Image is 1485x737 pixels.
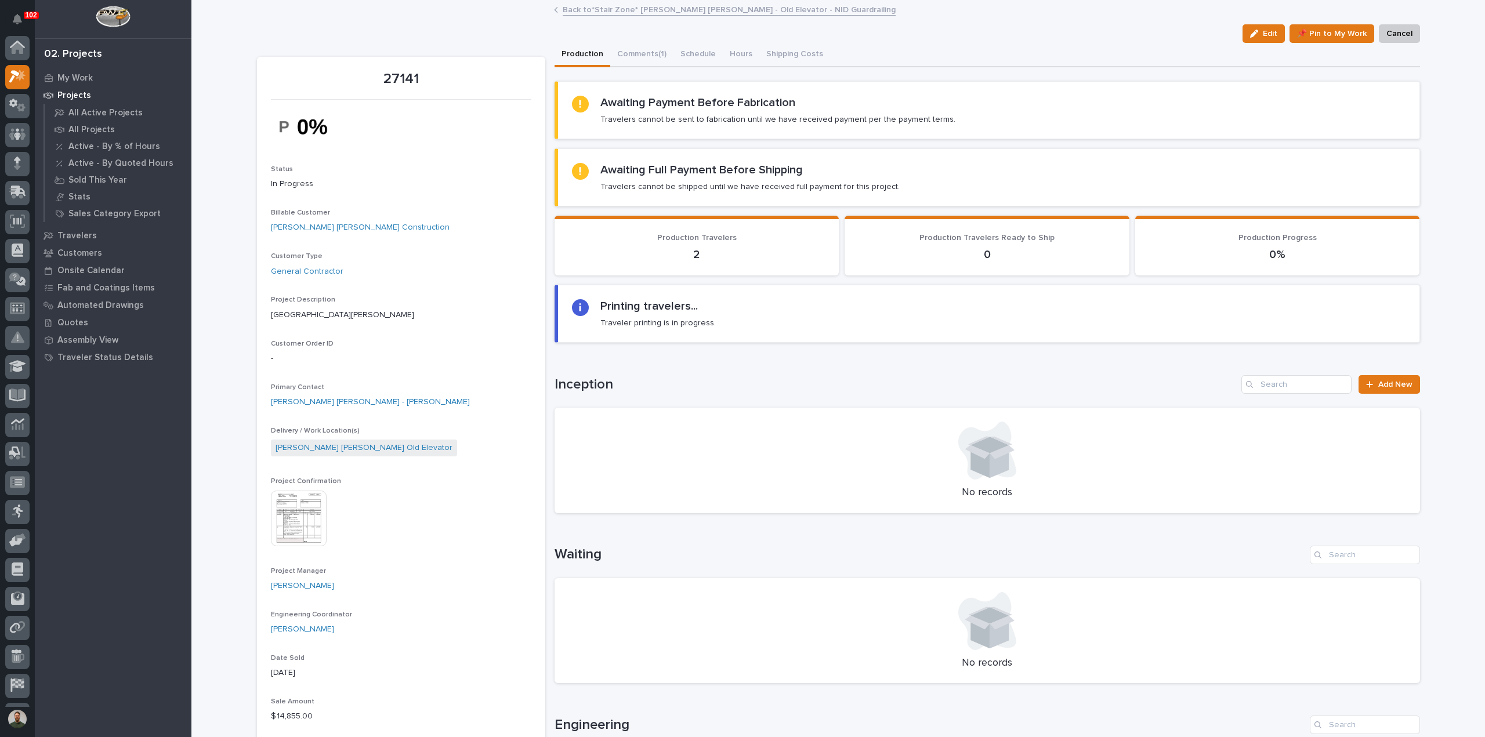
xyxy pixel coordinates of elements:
[57,248,102,259] p: Customers
[1297,27,1367,41] span: 📌 Pin to My Work
[271,427,360,434] span: Delivery / Work Location(s)
[271,667,531,679] p: [DATE]
[555,546,1305,563] h1: Waiting
[45,121,191,137] a: All Projects
[1290,24,1374,43] button: 📌 Pin to My Work
[1310,546,1420,564] input: Search
[276,442,452,454] a: [PERSON_NAME] [PERSON_NAME] Old Elevator
[657,234,737,242] span: Production Travelers
[5,707,30,731] button: users-avatar
[271,698,314,705] span: Sale Amount
[68,209,161,219] p: Sales Category Export
[600,163,803,177] h2: Awaiting Full Payment Before Shipping
[1238,234,1317,242] span: Production Progress
[57,353,153,363] p: Traveler Status Details
[68,158,173,169] p: Active - By Quoted Hours
[45,138,191,154] a: Active - By % of Hours
[26,11,37,19] p: 102
[57,90,91,101] p: Projects
[555,376,1237,393] h1: Inception
[57,335,118,346] p: Assembly View
[57,300,144,311] p: Automated Drawings
[45,188,191,205] a: Stats
[57,231,97,241] p: Travelers
[57,318,88,328] p: Quotes
[1379,24,1420,43] button: Cancel
[45,155,191,171] a: Active - By Quoted Hours
[68,141,160,152] p: Active - By % of Hours
[1149,248,1406,262] p: 0%
[271,655,305,662] span: Date Sold
[919,234,1055,242] span: Production Travelers Ready to Ship
[271,209,330,216] span: Billable Customer
[271,266,343,278] a: General Contractor
[673,43,723,67] button: Schedule
[271,309,531,321] p: [GEOGRAPHIC_DATA][PERSON_NAME]
[57,283,155,293] p: Fab and Coatings Items
[35,262,191,279] a: Onsite Calendar
[271,710,531,723] p: $ 14,855.00
[271,71,531,88] p: 27141
[35,314,191,331] a: Quotes
[35,69,191,86] a: My Work
[68,175,127,186] p: Sold This Year
[68,108,143,118] p: All Active Projects
[271,178,531,190] p: In Progress
[568,487,1406,499] p: No records
[555,43,610,67] button: Production
[271,623,334,636] a: [PERSON_NAME]
[859,248,1115,262] p: 0
[600,114,955,125] p: Travelers cannot be sent to fabrication until we have received payment per the payment terms.
[35,86,191,104] a: Projects
[35,331,191,348] a: Assembly View
[271,166,293,173] span: Status
[1386,27,1412,41] span: Cancel
[271,253,323,260] span: Customer Type
[271,384,324,391] span: Primary Contact
[600,181,900,192] p: Travelers cannot be shipped until we have received full payment for this project.
[271,107,358,147] img: Lz-zq8GIDSHbbEVHLbDq9EVGphbyJG6yI4fkCAAvASs
[723,43,759,67] button: Hours
[271,478,341,485] span: Project Confirmation
[35,244,191,262] a: Customers
[5,7,30,31] button: Notifications
[15,14,30,32] div: Notifications102
[271,580,334,592] a: [PERSON_NAME]
[1378,380,1412,389] span: Add New
[35,279,191,296] a: Fab and Coatings Items
[1241,375,1352,394] input: Search
[45,205,191,222] a: Sales Category Export
[555,717,1305,734] h1: Engineering
[44,48,102,61] div: 02. Projects
[35,296,191,314] a: Automated Drawings
[568,248,825,262] p: 2
[271,340,334,347] span: Customer Order ID
[57,266,125,276] p: Onsite Calendar
[568,657,1406,670] p: No records
[45,172,191,188] a: Sold This Year
[45,104,191,121] a: All Active Projects
[1263,28,1277,39] span: Edit
[271,396,470,408] a: [PERSON_NAME] [PERSON_NAME] - [PERSON_NAME]
[57,73,93,83] p: My Work
[600,96,795,110] h2: Awaiting Payment Before Fabrication
[1243,24,1285,43] button: Edit
[271,296,335,303] span: Project Description
[96,6,130,27] img: Workspace Logo
[35,227,191,244] a: Travelers
[759,43,830,67] button: Shipping Costs
[610,43,673,67] button: Comments (1)
[271,222,450,234] a: [PERSON_NAME] [PERSON_NAME] Construction
[68,125,115,135] p: All Projects
[68,192,90,202] p: Stats
[1310,716,1420,734] input: Search
[600,318,716,328] p: Traveler printing is in progress.
[1359,375,1419,394] a: Add New
[600,299,698,313] h2: Printing travelers...
[271,611,352,618] span: Engineering Coordinator
[271,353,531,365] p: -
[563,2,896,16] a: Back to*Stair Zone* [PERSON_NAME] [PERSON_NAME] - Old Elevator - NID Guardrailing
